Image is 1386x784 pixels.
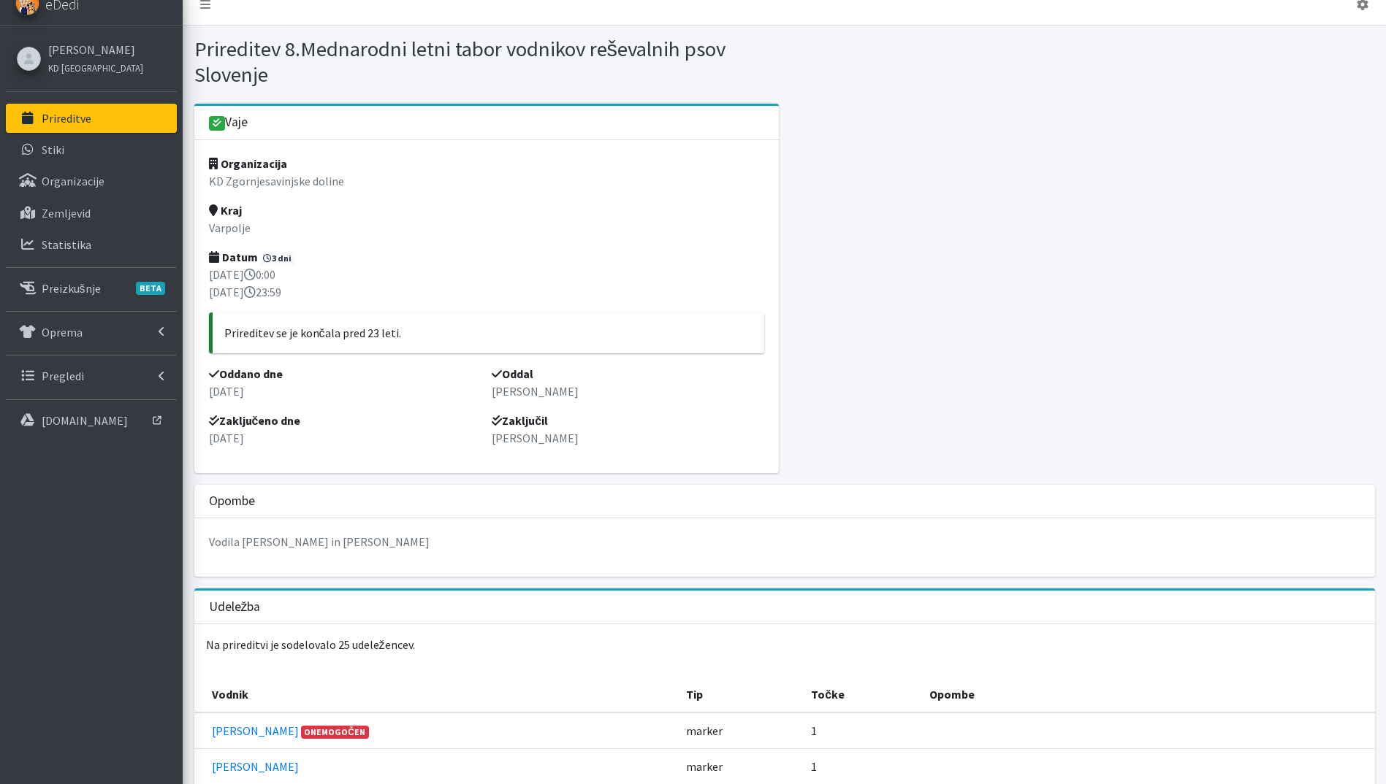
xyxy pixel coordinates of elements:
td: 1 [802,712,921,749]
th: Vodnik [194,677,677,712]
td: marker [677,748,803,784]
a: KD [GEOGRAPHIC_DATA] [48,58,143,76]
p: Stiki [42,142,64,157]
h3: Vaje [209,115,248,131]
strong: Kraj [209,203,242,218]
a: [PERSON_NAME] [212,723,299,738]
td: marker [677,712,803,749]
strong: Oddal [492,366,533,381]
p: Prireditve [42,111,91,126]
a: [DOMAIN_NAME] [6,406,177,435]
p: Organizacije [42,174,104,188]
p: Pregledi [42,369,84,383]
a: Zemljevid [6,199,177,228]
h3: Udeležba [209,599,261,615]
span: BETA [136,282,165,295]
p: [PERSON_NAME] [492,383,764,400]
p: Zemljevid [42,206,91,220]
p: Varpolje [209,219,765,237]
a: Prireditve [6,104,177,133]
strong: Oddano dne [209,366,283,381]
p: Preizkušnje [42,281,101,296]
p: [DOMAIN_NAME] [42,413,128,428]
a: Statistika [6,230,177,259]
p: [DATE] [209,429,481,447]
th: Opombe [921,677,1374,712]
a: [PERSON_NAME] [48,41,143,58]
p: Vodila [PERSON_NAME] in [PERSON_NAME] [209,533,1360,550]
a: Stiki [6,135,177,164]
a: PreizkušnjeBETA [6,274,177,303]
span: Onemogočen [301,726,369,739]
h1: Prireditev 8.Mednarodni letni tabor vodnikov reševalnih psov Slovenje [194,36,780,87]
strong: Zaključeno dne [209,413,301,428]
strong: Zaključil [492,413,548,428]
p: KD Zgornjesavinjske doline [209,172,765,190]
a: Pregledi [6,361,177,391]
th: Točke [802,677,921,712]
td: 1 [802,748,921,784]
a: Organizacije [6,166,177,196]
a: Oprema [6,318,177,347]
span: 3 dni [260,252,296,265]
p: Prireditev se je končala pred 23 leti. [224,324,753,342]
p: Oprema [42,325,83,339]
th: Tip [677,677,803,712]
p: Na prireditvi je sodelovalo 25 udeležencev. [194,624,1375,665]
strong: Organizacija [209,156,287,171]
strong: Datum [209,250,258,264]
small: KD [GEOGRAPHIC_DATA] [48,62,143,74]
a: [PERSON_NAME] [212,759,299,774]
h3: Opombe [209,493,255,509]
p: Statistika [42,237,91,252]
p: [DATE] 0:00 [DATE] 23:59 [209,266,765,301]
p: [DATE] [209,383,481,400]
p: [PERSON_NAME] [492,429,764,447]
